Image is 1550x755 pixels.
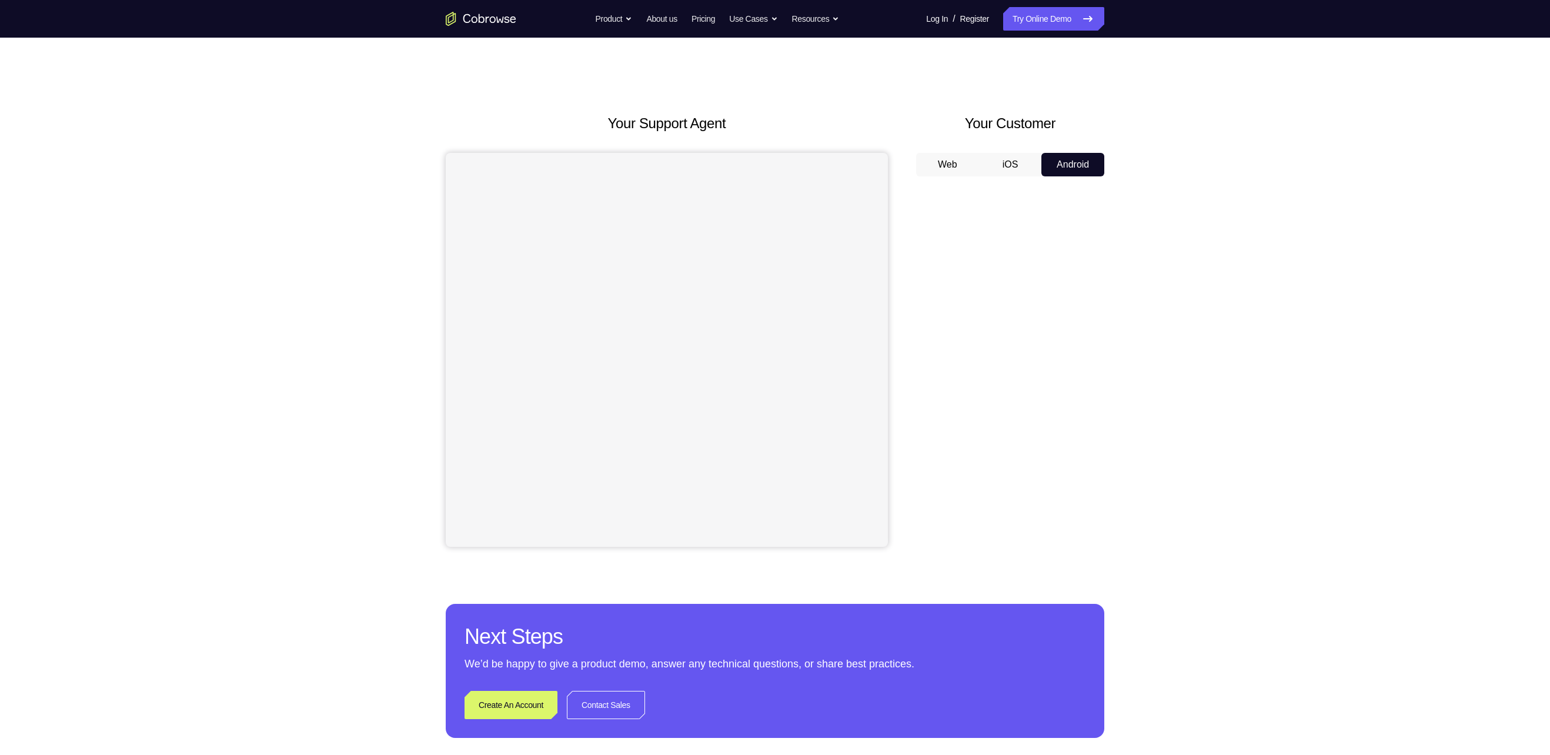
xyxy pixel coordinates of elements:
[953,12,955,26] span: /
[979,153,1042,176] button: iOS
[926,7,948,31] a: Log In
[1003,7,1104,31] a: Try Online Demo
[960,7,989,31] a: Register
[446,153,888,547] iframe: Agent
[692,7,715,31] a: Pricing
[465,623,1085,651] h2: Next Steps
[916,153,979,176] button: Web
[646,7,677,31] a: About us
[465,691,557,719] a: Create An Account
[792,7,840,31] button: Resources
[596,7,633,31] button: Product
[465,656,1085,672] p: We’d be happy to give a product demo, answer any technical questions, or share best practices.
[1041,153,1104,176] button: Android
[567,691,645,719] a: Contact Sales
[916,113,1104,134] h2: Your Customer
[729,7,777,31] button: Use Cases
[446,113,888,134] h2: Your Support Agent
[446,12,516,26] a: Go to the home page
